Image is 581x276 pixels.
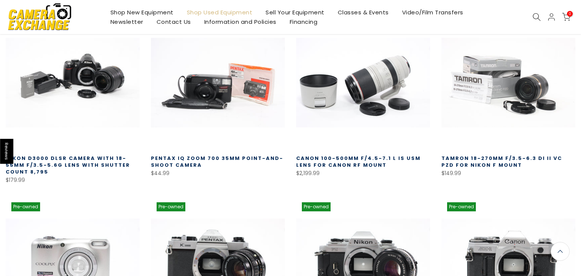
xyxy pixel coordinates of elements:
a: Shop New Equipment [104,8,180,17]
a: Video/Film Transfers [395,8,470,17]
a: Nikon D3000 DLSR Camera with 18-55mm f/3.5-5.6G Lens with Shutter Count 8,795 [6,155,130,175]
div: $179.99 [6,175,140,185]
a: Tamron 18-270mm f/3.5-6.3 Di II VC PZD for Nikon F Mount [441,155,562,169]
a: Pentax IQ Zoom 700 35mm Point-and-Shoot Camera [151,155,283,169]
div: $2,199.99 [296,169,430,178]
a: Financing [283,17,324,26]
a: Back to the top [551,242,570,261]
a: 0 [562,13,570,21]
a: Classes & Events [331,8,395,17]
a: Sell Your Equipment [259,8,331,17]
div: $149.99 [441,169,575,178]
a: Newsletter [104,17,150,26]
span: 0 [567,11,573,17]
a: Shop Used Equipment [180,8,259,17]
a: Canon 100-500mm f/4.5-7.1 L IS USM Lens for Canon RF Mount [296,155,421,169]
a: Information and Policies [197,17,283,26]
div: $44.99 [151,169,285,178]
a: Contact Us [150,17,197,26]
